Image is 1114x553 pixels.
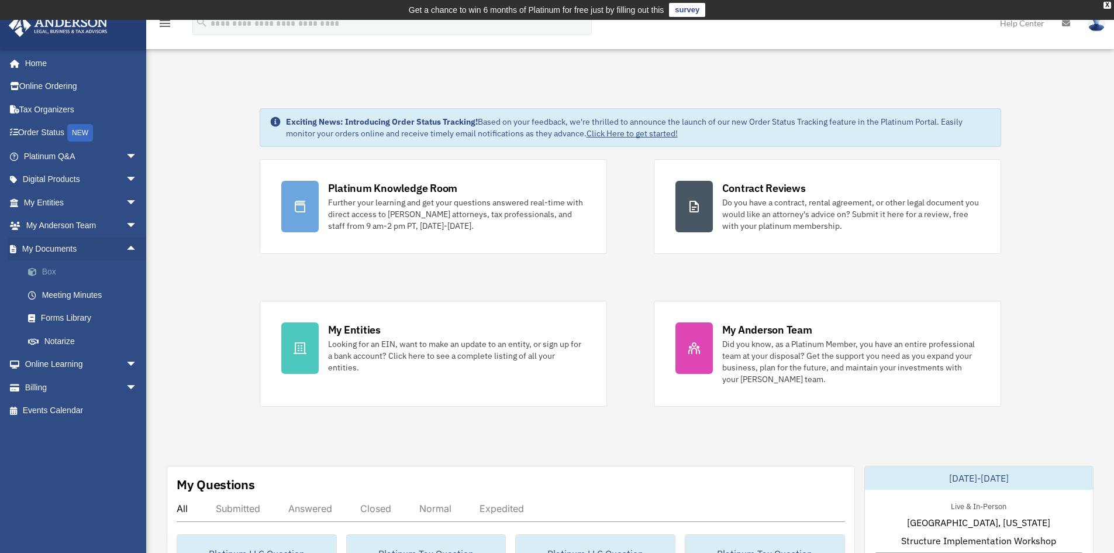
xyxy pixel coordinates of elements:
[195,16,208,29] i: search
[8,376,155,399] a: Billingarrow_drop_down
[480,503,524,514] div: Expedited
[177,476,255,493] div: My Questions
[328,197,585,232] div: Further your learning and get your questions answered real-time with direct access to [PERSON_NAM...
[8,191,155,214] a: My Entitiesarrow_drop_down
[260,301,607,407] a: My Entities Looking for an EIN, want to make an update to an entity, or sign up for a bank accoun...
[16,260,155,284] a: Box
[328,322,381,337] div: My Entities
[288,503,332,514] div: Answered
[1088,15,1105,32] img: User Pic
[419,503,451,514] div: Normal
[941,499,1016,511] div: Live & In-Person
[158,20,172,30] a: menu
[5,14,111,37] img: Anderson Advisors Platinum Portal
[654,159,1001,254] a: Contract Reviews Do you have a contract, rental agreement, or other legal document you would like...
[8,75,155,98] a: Online Ordering
[8,353,155,376] a: Online Learningarrow_drop_down
[177,503,188,514] div: All
[126,376,149,400] span: arrow_drop_down
[8,399,155,423] a: Events Calendar
[126,145,149,169] span: arrow_drop_down
[722,322,812,337] div: My Anderson Team
[67,124,93,142] div: NEW
[126,168,149,192] span: arrow_drop_down
[360,503,391,514] div: Closed
[1103,2,1111,9] div: close
[865,466,1093,490] div: [DATE]-[DATE]
[8,51,149,75] a: Home
[669,3,705,17] a: survey
[16,329,155,353] a: Notarize
[158,16,172,30] i: menu
[126,237,149,261] span: arrow_drop_up
[216,503,260,514] div: Submitted
[901,534,1056,548] span: Structure Implementation Workshop
[8,168,155,191] a: Digital Productsarrow_drop_down
[8,214,155,238] a: My Anderson Teamarrow_drop_down
[260,159,607,254] a: Platinum Knowledge Room Further your learning and get your questions answered real-time with dire...
[722,338,980,385] div: Did you know, as a Platinum Member, you have an entire professional team at your disposal? Get th...
[286,116,991,139] div: Based on your feedback, we're thrilled to announce the launch of our new Order Status Tracking fe...
[907,516,1050,530] span: [GEOGRAPHIC_DATA], [US_STATE]
[126,191,149,215] span: arrow_drop_down
[8,237,155,260] a: My Documentsarrow_drop_up
[8,145,155,168] a: Platinum Q&Aarrow_drop_down
[126,353,149,377] span: arrow_drop_down
[722,181,806,195] div: Contract Reviews
[286,116,478,127] strong: Exciting News: Introducing Order Status Tracking!
[409,3,664,17] div: Get a chance to win 6 months of Platinum for free just by filling out this
[654,301,1001,407] a: My Anderson Team Did you know, as a Platinum Member, you have an entire professional team at your...
[722,197,980,232] div: Do you have a contract, rental agreement, or other legal document you would like an attorney's ad...
[328,338,585,373] div: Looking for an EIN, want to make an update to an entity, or sign up for a bank account? Click her...
[126,214,149,238] span: arrow_drop_down
[16,283,155,307] a: Meeting Minutes
[587,128,678,139] a: Click Here to get started!
[328,181,458,195] div: Platinum Knowledge Room
[8,98,155,121] a: Tax Organizers
[16,307,155,330] a: Forms Library
[8,121,155,145] a: Order StatusNEW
